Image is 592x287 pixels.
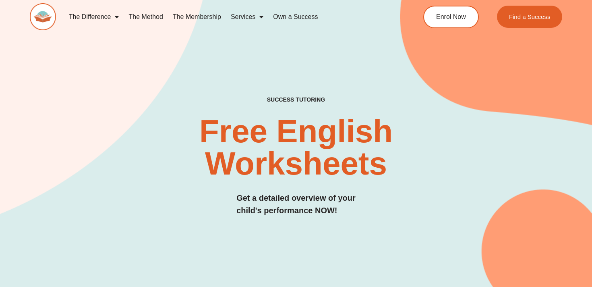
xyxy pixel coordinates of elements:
[64,8,124,26] a: The Difference
[168,8,226,26] a: The Membership
[236,192,356,217] h3: Get a detailed overview of your child's performance NOW!
[497,6,563,28] a: Find a Success
[268,8,323,26] a: Own a Success
[226,8,268,26] a: Services
[120,115,472,180] h2: Free English Worksheets​
[217,96,375,103] h4: SUCCESS TUTORING​
[64,8,393,26] nav: Menu
[509,14,551,20] span: Find a Success
[124,8,168,26] a: The Method
[436,14,466,20] span: Enrol Now
[423,6,479,28] a: Enrol Now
